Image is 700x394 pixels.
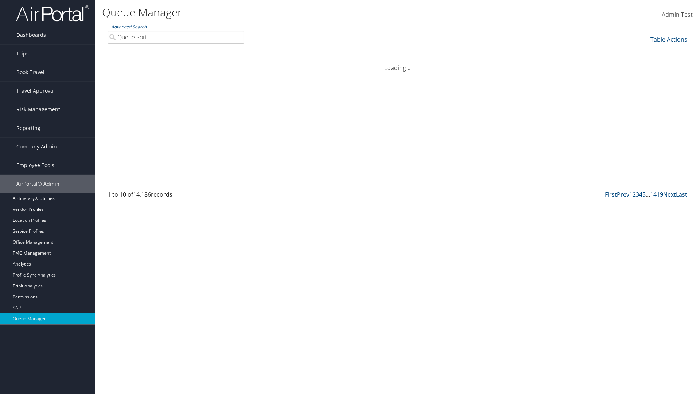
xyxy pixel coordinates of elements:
span: … [646,190,650,198]
input: Advanced Search [108,31,244,44]
span: AirPortal® Admin [16,175,59,193]
span: Employee Tools [16,156,54,174]
a: Admin Test [662,4,693,26]
a: 1 [629,190,633,198]
span: Risk Management [16,100,60,119]
div: 1 to 10 of records [108,190,244,202]
a: 4 [639,190,642,198]
a: Last [676,190,687,198]
span: Company Admin [16,138,57,156]
img: airportal-logo.png [16,5,89,22]
a: 1419 [650,190,663,198]
a: 5 [642,190,646,198]
span: Travel Approval [16,82,55,100]
span: Reporting [16,119,40,137]
div: Loading... [102,55,693,72]
span: Dashboards [16,26,46,44]
a: First [605,190,617,198]
a: Prev [617,190,629,198]
a: Table Actions [650,35,687,43]
span: 14,186 [133,190,151,198]
a: 2 [633,190,636,198]
span: Admin Test [662,11,693,19]
h1: Queue Manager [102,5,496,20]
span: Book Travel [16,63,44,81]
a: Next [663,190,676,198]
a: 3 [636,190,639,198]
span: Trips [16,45,29,63]
a: Advanced Search [111,24,147,30]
